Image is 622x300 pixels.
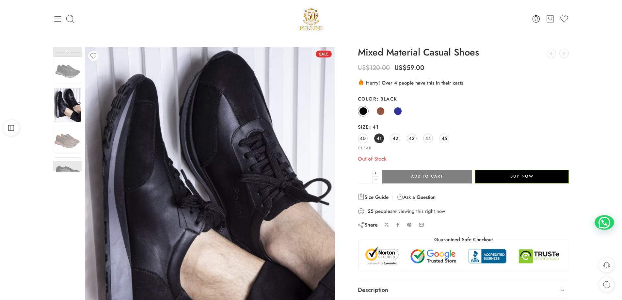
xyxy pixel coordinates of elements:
img: Pellini [297,5,325,33]
strong: 25 [368,208,374,214]
label: Color [358,96,569,102]
a: 43 [407,134,417,143]
a: Share on X [384,222,389,227]
a: 42 [391,134,400,143]
a: Clear options [358,146,372,150]
img: a5d21c2c7a9e4fc596faf15a5351e9a2-Original-scaled-1.jpg [54,126,81,153]
a: 45 [439,134,449,143]
input: Product quantity [358,170,373,183]
span: Sale [316,51,332,57]
a: Size Guide [358,193,389,201]
a: 44 [423,134,433,143]
span: 40 [360,134,366,143]
span: Black [376,95,397,102]
button: Buy Now [475,170,569,183]
img: a5d21c2c7a9e4fc596faf15a5351e9a2-Original-scaled-1.jpg [54,88,81,122]
a: Description [358,281,569,299]
img: a5d21c2c7a9e4fc596faf15a5351e9a2-Original-scaled-1.jpg [54,56,81,84]
a: Wishlist [560,14,569,24]
span: 44 [425,134,431,143]
h1: Mixed Material Casual Shoes [358,47,569,58]
a: Pellini - [297,5,325,33]
span: 45 [441,134,447,143]
img: Trust [364,246,563,266]
span: 42 [392,134,398,143]
button: Add to cart [382,170,472,183]
span: 43 [409,134,414,143]
a: Share on Facebook [395,222,400,227]
a: Cart [546,14,555,24]
div: Share [358,221,378,229]
span: 41 [376,134,382,143]
a: Ask a Question [397,193,436,201]
div: are viewing this right now [358,208,569,215]
span: US$ [358,63,370,72]
strong: people [375,208,390,214]
span: 41 [369,123,379,130]
a: Login / Register [532,14,541,24]
a: 40 [358,134,368,143]
a: Email to your friends [419,222,424,228]
img: a5d21c2c7a9e4fc596faf15a5351e9a2-Original-scaled-1.jpg [54,157,81,185]
label: Size [358,124,569,130]
bdi: 120.00 [358,63,390,72]
legend: Guaranteed Safe Checkout [431,236,496,243]
span: US$ [394,63,407,72]
p: Out of Stock [358,155,569,163]
a: 41 [374,134,384,143]
div: Hurry! Over 4 people have this in their carts [358,79,569,87]
a: Pin on Pinterest [407,222,412,228]
bdi: 59.00 [394,63,424,72]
